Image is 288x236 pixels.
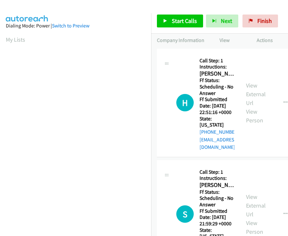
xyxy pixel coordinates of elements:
[176,94,194,111] div: The call is yet to be attempted
[200,77,234,96] h5: Ff Status: Scheduling - No Answer
[246,108,263,124] a: View Person
[200,70,234,77] h2: [PERSON_NAME]
[246,82,266,107] a: View External Url
[246,193,266,218] a: View External Url
[176,205,194,223] h1: S
[206,15,238,27] button: Next
[257,17,272,25] span: Finish
[200,137,238,150] a: [EMAIL_ADDRESS][DOMAIN_NAME]
[157,15,203,27] a: Start Calls
[6,36,25,43] a: My Lists
[200,57,234,64] h5: Call Step: 1
[200,169,234,175] h5: Call Step: 1
[246,219,263,235] a: View Person
[200,175,234,181] h5: Instructions:
[6,22,145,30] div: Dialing Mode: Power |
[200,96,234,115] h5: Ff Submitted Date: [DATE] 22:51:16 +0000
[257,36,282,44] p: Actions
[200,208,234,227] h5: Ff Submitted Date: [DATE] 21:59:29 +0000
[200,129,239,135] a: [PHONE_NUMBER]
[52,23,89,29] a: Switch to Preview
[200,116,234,128] h5: State: [US_STATE]
[200,64,234,70] h5: Instructions:
[176,205,194,223] div: The call is yet to be attempted
[242,15,278,27] a: Finish
[220,36,245,44] p: View
[200,181,234,189] h2: [PERSON_NAME]
[176,94,194,111] h1: H
[157,36,208,44] p: Company Information
[172,17,197,25] span: Start Calls
[200,189,234,208] h5: Ff Status: Scheduling - No Answer
[221,17,232,25] span: Next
